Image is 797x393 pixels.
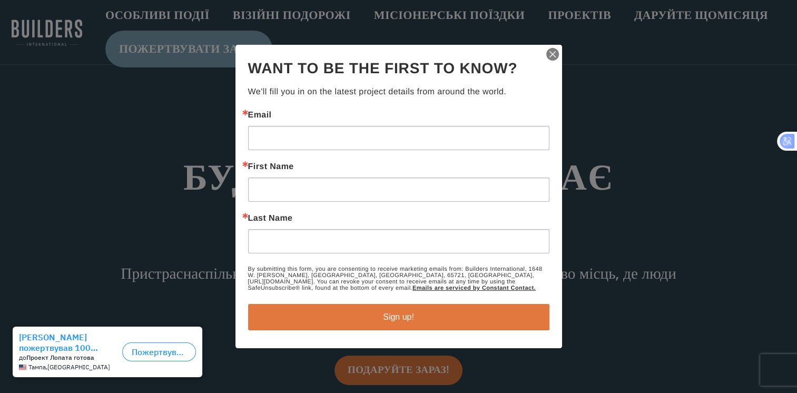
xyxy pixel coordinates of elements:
p: We'll fill you in on the latest project details from around the world. [248,86,549,99]
label: Last Name [248,214,549,223]
img: US.png [19,42,26,50]
font: , [46,42,47,50]
button: Пожертвувати [122,21,196,40]
h2: Want to be the first to know? [248,57,549,80]
font: By submitting this form, you are consenting to receive marketing emails from: Builders Internatio... [248,266,543,291]
font: Тампа [28,42,46,50]
button: Sign up! [248,304,549,330]
font: [GEOGRAPHIC_DATA] [47,42,110,50]
font: [PERSON_NAME] пожертвував 100 доларів [19,11,98,42]
label: First Name [248,163,549,171]
font: до [19,32,26,40]
img: ctct-close-x.svg [545,47,560,62]
a: Emails are serviced by Constant Contact. [412,285,536,291]
label: Email [248,111,549,120]
strong: Проект Лопата готова [26,32,94,40]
